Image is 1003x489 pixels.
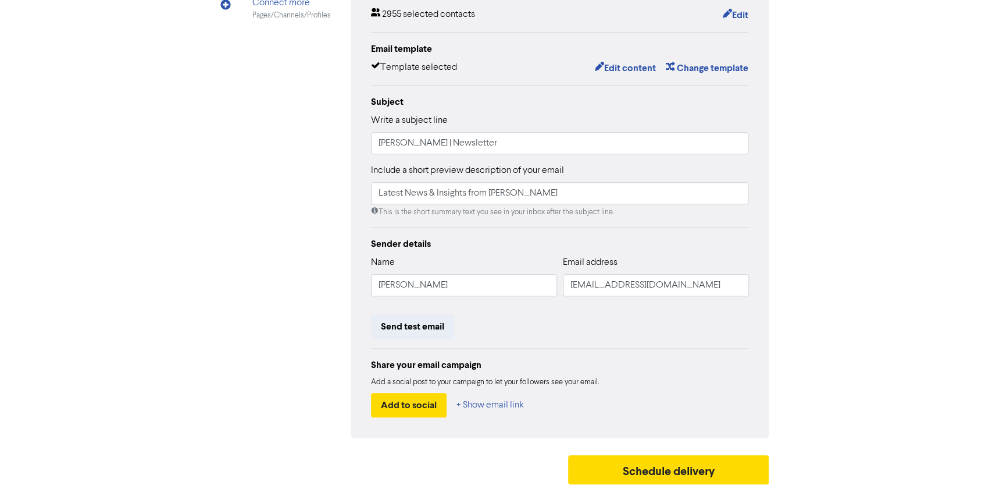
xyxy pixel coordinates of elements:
[371,207,749,218] div: This is the short summary text you see in your inbox after the subject line.
[252,10,331,21] div: Pages/Channels/Profiles
[371,95,749,109] div: Subject
[371,164,564,178] label: Include a short preview description of your email
[568,455,769,484] button: Schedule delivery
[371,314,454,339] button: Send test email
[594,61,656,76] button: Edit content
[371,393,447,417] button: Add to social
[456,393,524,417] button: + Show email link
[665,61,748,76] button: Change template
[945,433,1003,489] iframe: Chat Widget
[371,114,448,127] label: Write a subject line
[722,8,748,23] button: Edit
[563,256,617,270] label: Email address
[371,8,475,23] div: 2955 selected contacts
[371,358,749,372] div: Share your email campaign
[371,256,395,270] label: Name
[371,377,749,388] div: Add a social post to your campaign to let your followers see your email.
[371,42,749,56] div: Email template
[371,237,749,251] div: Sender details
[371,61,457,76] div: Template selected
